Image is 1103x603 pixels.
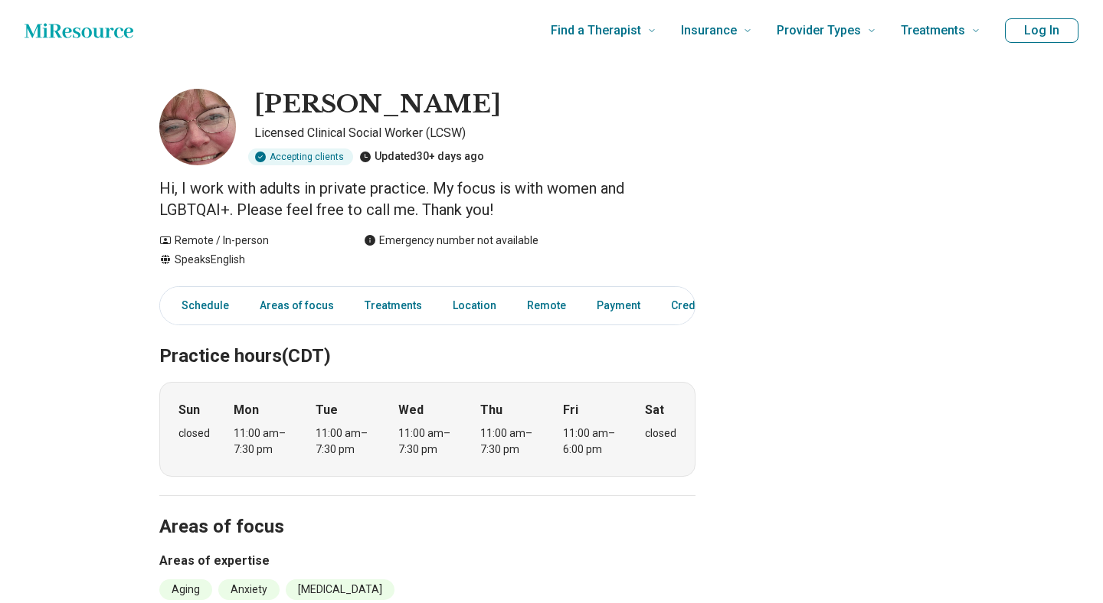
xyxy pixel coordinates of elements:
[662,290,738,321] a: Credentials
[398,425,457,458] div: 11:00 am – 7:30 pm
[588,290,650,321] a: Payment
[159,478,696,540] h2: Areas of focus
[480,425,539,458] div: 11:00 am – 7:30 pm
[159,178,696,220] p: Hi, I work with adults in private practice. My focus is with women and LGBTQAI+. Please feel free...
[355,290,431,321] a: Treatments
[518,290,575,321] a: Remote
[159,233,333,249] div: Remote / In-person
[234,425,293,458] div: 11:00 am – 7:30 pm
[286,579,394,600] li: [MEDICAL_DATA]
[901,20,965,41] span: Treatments
[250,290,343,321] a: Areas of focus
[645,401,664,419] strong: Sat
[159,579,212,600] li: Aging
[159,252,333,268] div: Speaks English
[316,401,338,419] strong: Tue
[1005,18,1078,43] button: Log In
[777,20,861,41] span: Provider Types
[159,307,696,370] h2: Practice hours (CDT)
[159,89,236,165] img: Anne Anderson, Licensed Clinical Social Worker (LCSW)
[359,148,484,165] div: Updated 30+ days ago
[551,20,641,41] span: Find a Therapist
[398,401,424,419] strong: Wed
[159,552,696,570] h3: Areas of expertise
[25,15,133,46] a: Home page
[254,124,696,142] p: Licensed Clinical Social Worker (LCSW)
[234,401,259,419] strong: Mon
[364,233,538,249] div: Emergency number not available
[480,401,502,419] strong: Thu
[159,382,696,477] div: When does the program meet?
[563,425,622,458] div: 11:00 am – 6:00 pm
[316,425,375,458] div: 11:00 am – 7:30 pm
[443,290,506,321] a: Location
[254,89,501,121] h1: [PERSON_NAME]
[563,401,578,419] strong: Fri
[218,579,280,600] li: Anxiety
[681,20,737,41] span: Insurance
[178,401,200,419] strong: Sun
[248,148,353,165] div: Accepting clients
[163,290,238,321] a: Schedule
[645,425,676,442] div: closed
[178,425,210,442] div: closed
